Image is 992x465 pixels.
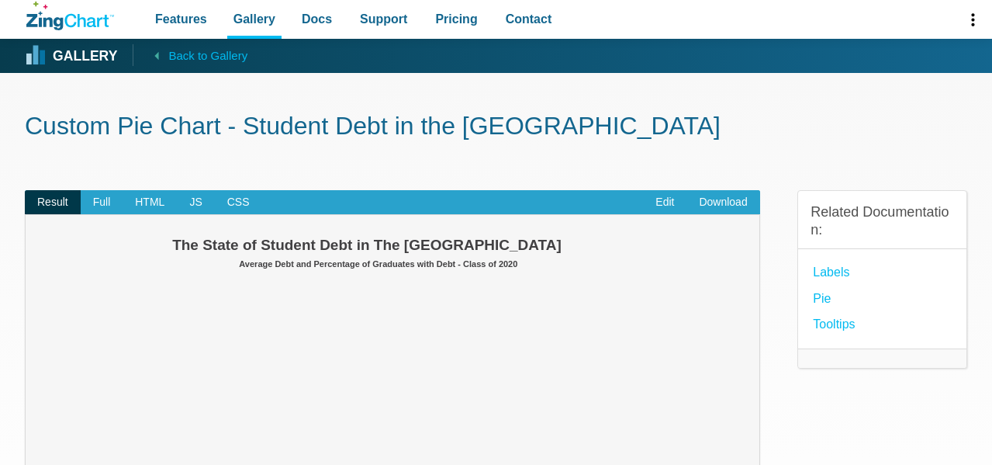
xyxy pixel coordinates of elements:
span: Support [360,9,407,29]
h3: Related Documentation: [811,203,954,240]
span: Gallery [233,9,275,29]
a: Edit [643,190,686,215]
a: ZingChart Logo. Click to return to the homepage [26,2,114,30]
a: Download [686,190,759,215]
span: Pricing [435,9,477,29]
span: Contact [506,9,552,29]
a: Labels [813,262,849,283]
a: Gallery [26,44,117,68]
h1: Custom Pie Chart - Student Debt in the [GEOGRAPHIC_DATA] [25,110,967,145]
span: Features [155,9,207,29]
strong: Gallery [53,50,117,64]
span: HTML [123,190,177,215]
span: CSS [215,190,262,215]
span: Docs [302,9,332,29]
a: Tooltips [813,314,855,335]
span: Full [81,190,123,215]
span: JS [177,190,214,215]
span: Back to Gallery [168,46,247,66]
span: Result [25,190,81,215]
a: Pie [813,288,831,309]
a: Back to Gallery [133,44,247,66]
